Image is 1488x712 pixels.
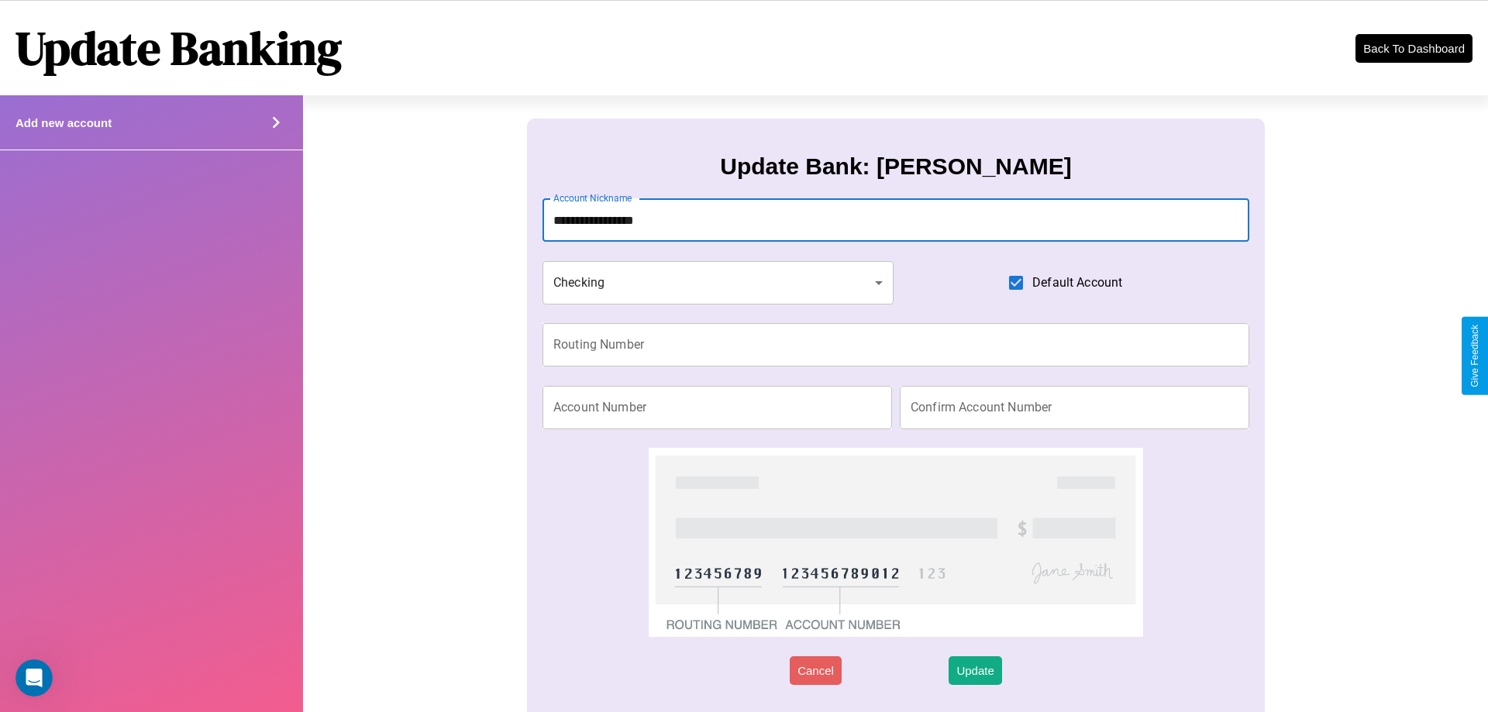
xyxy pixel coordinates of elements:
label: Account Nickname [553,191,632,205]
h1: Update Banking [15,16,342,80]
div: Checking [542,261,894,304]
h3: Update Bank: [PERSON_NAME] [720,153,1071,180]
iframe: Intercom live chat [15,659,53,697]
button: Update [949,656,1001,685]
button: Cancel [790,656,842,685]
h4: Add new account [15,116,112,129]
div: Give Feedback [1469,325,1480,387]
span: Default Account [1032,273,1122,292]
button: Back To Dashboard [1355,34,1472,63]
img: check [649,448,1143,637]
